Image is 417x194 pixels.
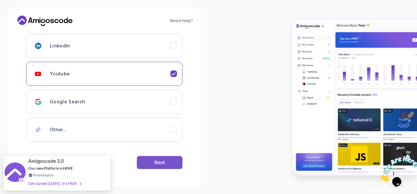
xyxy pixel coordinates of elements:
h3: Youtube [50,71,70,77]
h3: Other... [50,126,67,133]
h3: LinkedIn [50,43,70,49]
img: Amigoscode Dashboard [292,19,417,175]
span: Our new Platform is HERE [28,166,73,171]
button: Other... [26,118,182,142]
a: Need Help? [170,18,193,23]
iframe: chat widget [377,153,417,184]
button: Google Search [26,90,182,114]
button: LinkedIn [26,34,182,58]
img: Chat attention grabber [3,3,43,28]
h3: Google Search [50,98,85,105]
img: provesource social proof notification image [5,162,26,184]
div: Get started [DATE]. It's FREE [28,180,81,187]
a: ProveSource [33,172,53,178]
span: Amigoscode 2.0 [28,157,64,165]
a: Home link [16,16,74,26]
button: Youtube [26,62,182,86]
span: 1 [3,3,5,8]
div: Next [154,159,165,166]
button: Next [137,156,182,169]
